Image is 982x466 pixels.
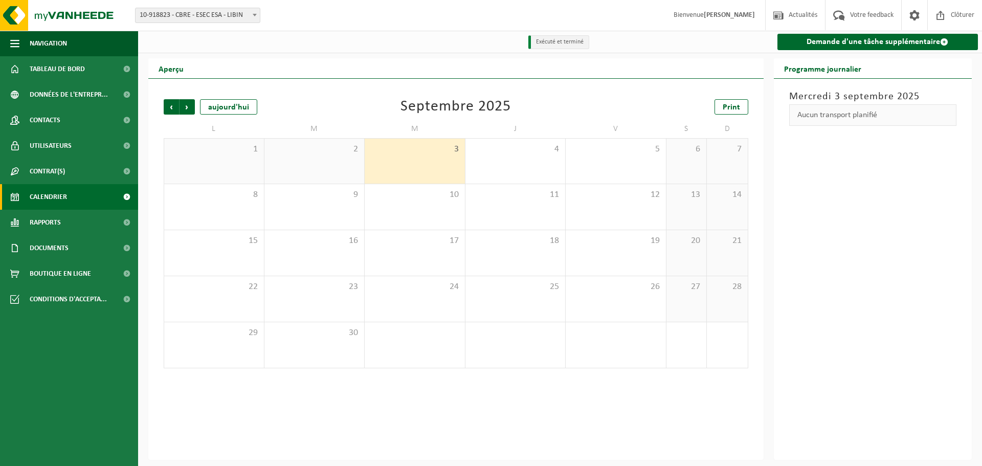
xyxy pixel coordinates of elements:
span: 23 [270,281,360,293]
div: Aucun transport planifié [789,104,957,126]
span: 26 [571,281,661,293]
span: 27 [672,281,702,293]
td: M [365,120,465,138]
strong: [PERSON_NAME] [704,11,755,19]
span: 8 [169,189,259,201]
span: 29 [169,327,259,339]
span: 4 [471,144,561,155]
span: 24 [370,281,460,293]
span: Boutique en ligne [30,261,91,286]
a: Demande d'une tâche supplémentaire [777,34,978,50]
span: 13 [672,189,702,201]
span: 12 [571,189,661,201]
li: Exécuté et terminé [528,35,589,49]
span: Rapports [30,210,61,235]
span: 20 [672,235,702,247]
span: 1 [169,144,259,155]
span: Contrat(s) [30,159,65,184]
span: 6 [672,144,702,155]
span: Documents [30,235,69,261]
span: 19 [571,235,661,247]
span: 5 [571,144,661,155]
span: Tableau de bord [30,56,85,82]
span: 10-918823 - CBRE - ESEC ESA - LIBIN [136,8,260,23]
a: Print [715,99,748,115]
span: 28 [712,281,742,293]
div: Septembre 2025 [400,99,511,115]
span: Données de l'entrepr... [30,82,108,107]
span: 14 [712,189,742,201]
span: Calendrier [30,184,67,210]
h2: Programme journalier [774,58,872,78]
td: V [566,120,666,138]
span: Print [723,103,740,112]
span: 10-918823 - CBRE - ESEC ESA - LIBIN [135,8,260,23]
span: Contacts [30,107,60,133]
span: 10 [370,189,460,201]
span: 3 [370,144,460,155]
h2: Aperçu [148,58,194,78]
td: L [164,120,264,138]
td: S [666,120,707,138]
span: 15 [169,235,259,247]
span: 18 [471,235,561,247]
span: 25 [471,281,561,293]
span: 11 [471,189,561,201]
td: M [264,120,365,138]
span: 22 [169,281,259,293]
span: Utilisateurs [30,133,72,159]
td: J [465,120,566,138]
span: Suivant [180,99,195,115]
span: 9 [270,189,360,201]
div: aujourd'hui [200,99,257,115]
span: 2 [270,144,360,155]
span: Conditions d'accepta... [30,286,107,312]
span: 21 [712,235,742,247]
span: 7 [712,144,742,155]
h3: Mercredi 3 septembre 2025 [789,89,957,104]
span: 17 [370,235,460,247]
span: Navigation [30,31,67,56]
span: 16 [270,235,360,247]
td: D [707,120,748,138]
span: Précédent [164,99,179,115]
span: 30 [270,327,360,339]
